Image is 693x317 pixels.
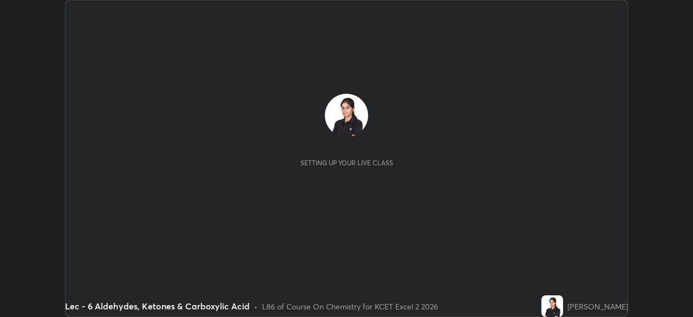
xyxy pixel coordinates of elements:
[541,295,563,317] img: a09c0489f3cb4ecea2591bcfa301ed58.jpg
[254,301,258,312] div: •
[325,94,368,137] img: a09c0489f3cb4ecea2591bcfa301ed58.jpg
[567,301,628,312] div: [PERSON_NAME]
[300,159,393,167] div: Setting up your live class
[65,300,250,313] div: Lec - 6 Aldehydes, Ketones & Carboxylic Acid
[262,301,438,312] div: L86 of Course On Chemistry for KCET Excel 2 2026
